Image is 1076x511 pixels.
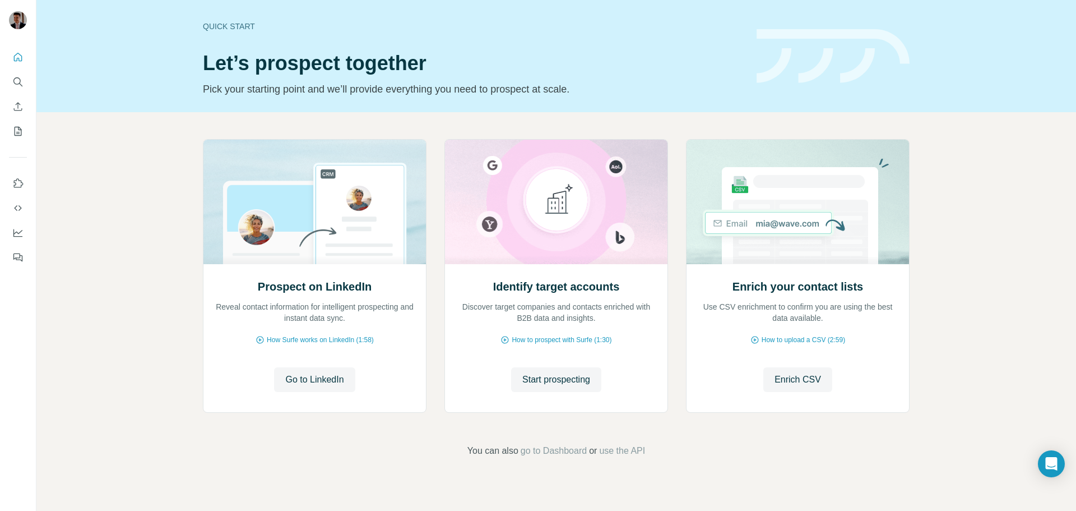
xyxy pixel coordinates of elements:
[9,223,27,243] button: Dashboard
[522,373,590,386] span: Start prospecting
[285,373,344,386] span: Go to LinkedIn
[589,444,597,458] span: or
[274,367,355,392] button: Go to LinkedIn
[521,444,587,458] button: go to Dashboard
[9,173,27,194] button: Use Surfe on LinkedIn
[203,21,743,32] div: Quick start
[762,335,845,345] span: How to upload a CSV (2:59)
[203,81,743,97] p: Pick your starting point and we’ll provide everything you need to prospect at scale.
[511,367,601,392] button: Start prospecting
[456,301,656,324] p: Discover target companies and contacts enriched with B2B data and insights.
[203,52,743,75] h1: Let’s prospect together
[444,140,668,264] img: Identify target accounts
[698,301,898,324] p: Use CSV enrichment to confirm you are using the best data available.
[493,279,620,294] h2: Identify target accounts
[757,29,910,84] img: banner
[467,444,518,458] span: You can also
[9,121,27,141] button: My lists
[9,96,27,117] button: Enrich CSV
[267,335,374,345] span: How Surfe works on LinkedIn (1:58)
[9,47,27,67] button: Quick start
[599,444,645,458] button: use the API
[1038,450,1065,477] div: Open Intercom Messenger
[732,279,863,294] h2: Enrich your contact lists
[9,72,27,92] button: Search
[9,247,27,268] button: Feedback
[9,11,27,29] img: Avatar
[203,140,426,264] img: Prospect on LinkedIn
[9,198,27,218] button: Use Surfe API
[774,373,821,386] span: Enrich CSV
[512,335,611,345] span: How to prospect with Surfe (1:30)
[258,279,372,294] h2: Prospect on LinkedIn
[215,301,415,324] p: Reveal contact information for intelligent prospecting and instant data sync.
[763,367,832,392] button: Enrich CSV
[686,140,910,264] img: Enrich your contact lists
